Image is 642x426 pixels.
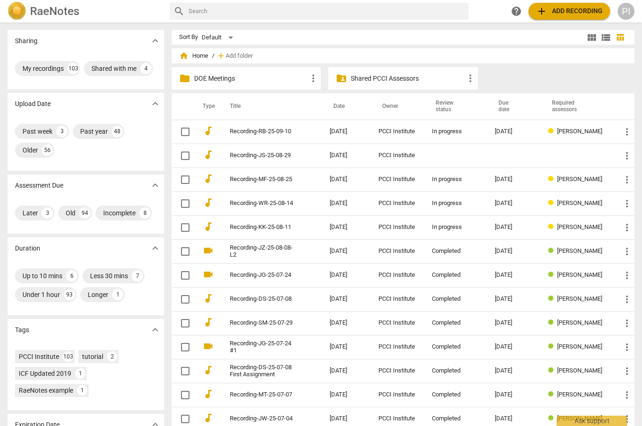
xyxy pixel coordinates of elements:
[495,224,533,231] div: [DATE]
[465,73,476,84] span: more_vert
[621,246,633,257] span: more_vert
[15,181,63,190] p: Assessment Due
[557,343,602,350] span: [PERSON_NAME]
[548,415,557,422] span: Review status: completed
[230,319,296,327] a: Recording-SM-25-07-29
[230,244,296,259] a: Recording-JZ-25-08-08-L2
[203,269,214,280] span: videocam
[621,126,633,137] span: more_vert
[189,4,465,19] input: Search
[529,3,610,20] button: Upload
[150,243,161,254] span: expand_more
[621,198,633,209] span: more_vert
[203,125,214,137] span: audiotrack
[621,294,633,305] span: more_vert
[495,248,533,255] div: [DATE]
[621,365,633,377] span: more_vert
[230,176,296,183] a: Recording-MF-25-08-25
[308,73,319,84] span: more_vert
[432,415,480,422] div: Completed
[322,287,371,311] td: [DATE]
[203,149,214,160] span: audiotrack
[56,126,68,137] div: 3
[322,120,371,144] td: [DATE]
[230,391,296,398] a: Recording-MT-25-07-07
[548,295,557,302] span: Review status: completed
[322,239,371,263] td: [DATE]
[378,248,417,255] div: PCCI Institute
[103,208,136,218] div: Incomplete
[548,247,557,254] span: Review status: completed
[8,2,162,21] a: LogoRaeNotes
[8,2,26,21] img: Logo
[216,51,226,61] span: add
[351,74,464,84] p: Shared PCCI Assessors
[230,296,296,303] a: Recording-DS-25-07-08
[378,272,417,279] div: PCCI Institute
[148,241,162,255] button: Show more
[586,32,597,43] span: view_module
[621,150,633,161] span: more_vert
[203,173,214,184] span: audiotrack
[432,224,480,231] div: In progress
[378,152,417,159] div: PCCI Institute
[557,415,602,422] span: [PERSON_NAME]
[212,53,214,60] span: /
[621,270,633,281] span: more_vert
[322,335,371,359] td: [DATE]
[91,64,136,73] div: Shared with me
[378,367,417,374] div: PCCI Institute
[432,391,480,398] div: Completed
[557,247,602,254] span: [PERSON_NAME]
[322,93,371,120] th: Date
[495,343,533,350] div: [DATE]
[68,63,79,74] div: 103
[432,272,480,279] div: Completed
[19,369,71,378] div: ICF Updated 2019
[112,126,123,137] div: 48
[378,343,417,350] div: PCCI Institute
[203,197,214,208] span: audiotrack
[557,319,602,326] span: [PERSON_NAME]
[179,51,208,61] span: Home
[203,341,214,352] span: videocam
[548,128,557,135] span: Review status: in progress
[42,207,53,219] div: 3
[15,325,29,335] p: Tags
[322,359,371,383] td: [DATE]
[557,295,602,302] span: [PERSON_NAME]
[548,271,557,278] span: Review status: completed
[322,144,371,167] td: [DATE]
[557,175,602,183] span: [PERSON_NAME]
[432,296,480,303] div: Completed
[139,207,151,219] div: 8
[432,248,480,255] div: Completed
[230,152,296,159] a: Recording-JS-25-08-29
[19,352,59,361] div: PCCI Institute
[621,318,633,329] span: more_vert
[548,343,557,350] span: Review status: completed
[322,191,371,215] td: [DATE]
[511,6,522,17] span: help
[618,3,634,20] div: PI
[230,415,296,422] a: Recording-JW-25-07-04
[371,93,424,120] th: Owner
[600,32,612,43] span: view_list
[88,290,108,299] div: Longer
[432,343,480,350] div: Completed
[621,342,633,353] span: more_vert
[23,208,38,218] div: Later
[585,30,599,45] button: Tile view
[495,296,533,303] div: [DATE]
[63,351,73,362] div: 103
[203,412,214,424] span: audiotrack
[203,317,214,328] span: audiotrack
[621,174,633,185] span: more_vert
[42,145,53,156] div: 56
[378,224,417,231] div: PCCI Institute
[179,51,189,61] span: home
[432,319,480,327] div: Completed
[90,271,128,281] div: Less 30 mins
[230,200,296,207] a: Recording-WR-25-08-14
[64,289,75,300] div: 93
